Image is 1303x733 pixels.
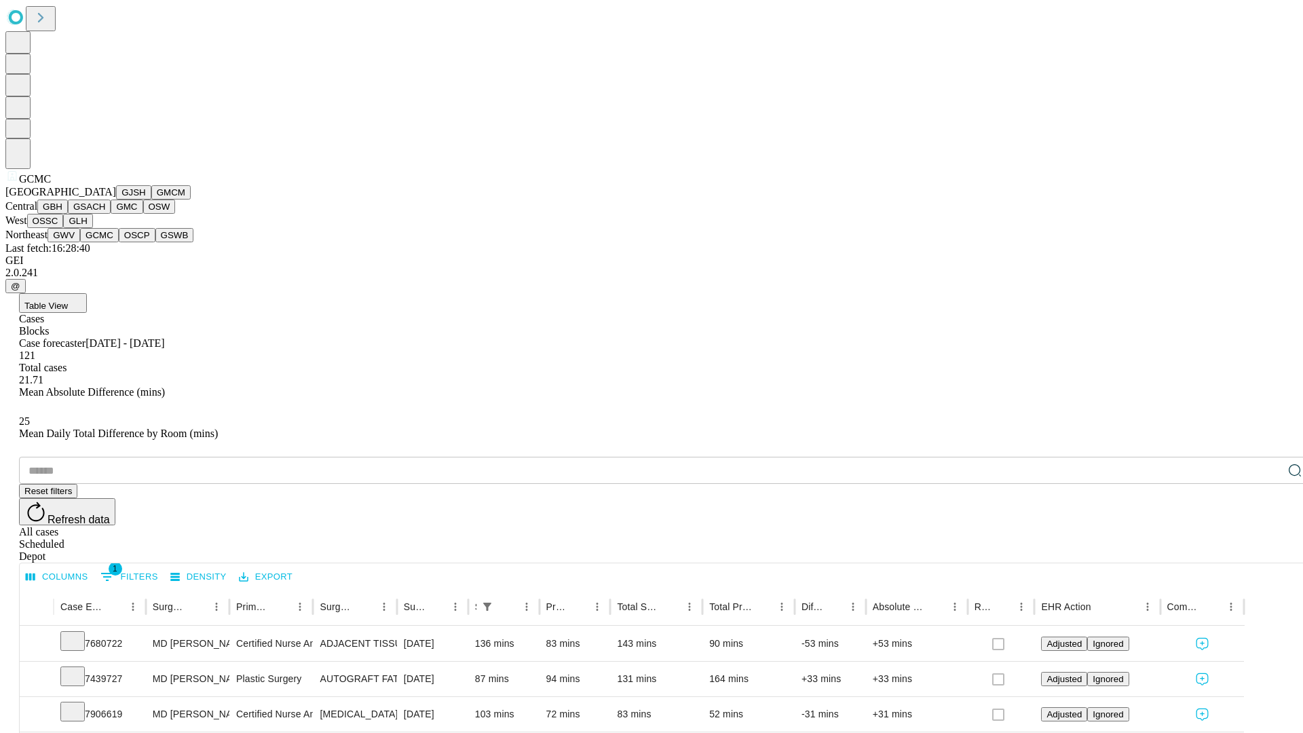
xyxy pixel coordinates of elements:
[569,597,588,616] button: Sort
[24,486,72,496] span: Reset filters
[1093,709,1123,719] span: Ignored
[1093,674,1123,684] span: Ignored
[236,662,306,696] div: Plastic Surgery
[873,697,961,732] div: +31 mins
[1012,597,1031,616] button: Menu
[446,597,465,616] button: Menu
[5,186,116,198] span: [GEOGRAPHIC_DATA]
[475,662,533,696] div: 87 mins
[375,597,394,616] button: Menu
[68,200,111,214] button: GSACH
[153,626,223,661] div: MD [PERSON_NAME] [PERSON_NAME] Md
[1041,601,1091,612] div: EHR Action
[124,597,143,616] button: Menu
[290,597,309,616] button: Menu
[5,255,1298,267] div: GEI
[1093,597,1112,616] button: Sort
[167,567,230,588] button: Density
[48,514,110,525] span: Refresh data
[475,601,476,612] div: Scheduled In Room Duration
[37,200,68,214] button: GBH
[801,626,859,661] div: -53 mins
[546,626,604,661] div: 83 mins
[1087,637,1129,651] button: Ignored
[19,293,87,313] button: Table View
[19,484,77,498] button: Reset filters
[320,697,390,732] div: [MEDICAL_DATA] [MEDICAL_DATA] OR [MEDICAL_DATA]
[680,597,699,616] button: Menu
[60,626,139,661] div: 7680722
[151,185,191,200] button: GMCM
[617,601,660,612] div: Total Scheduled Duration
[1041,707,1087,721] button: Adjusted
[517,597,536,616] button: Menu
[1041,637,1087,651] button: Adjusted
[5,242,90,254] span: Last fetch: 16:28:40
[19,386,165,398] span: Mean Absolute Difference (mins)
[546,697,604,732] div: 72 mins
[5,214,27,226] span: West
[153,697,223,732] div: MD [PERSON_NAME] [PERSON_NAME] Md
[427,597,446,616] button: Sort
[825,597,844,616] button: Sort
[546,662,604,696] div: 94 mins
[404,626,461,661] div: [DATE]
[617,662,696,696] div: 131 mins
[236,626,306,661] div: Certified Nurse Anesthetist
[207,597,226,616] button: Menu
[1046,709,1082,719] span: Adjusted
[588,597,607,616] button: Menu
[19,362,67,373] span: Total cases
[5,200,37,212] span: Central
[153,601,187,612] div: Surgeon Name
[478,597,497,616] button: Show filters
[27,214,64,228] button: OSSC
[404,601,426,612] div: Surgery Date
[236,697,306,732] div: Certified Nurse Anesthetist
[945,597,964,616] button: Menu
[1041,672,1087,686] button: Adjusted
[546,601,568,612] div: Predicted In Room Duration
[116,185,151,200] button: GJSH
[873,626,961,661] div: +53 mins
[709,601,752,612] div: Total Predicted Duration
[5,229,48,240] span: Northeast
[320,601,354,612] div: Surgery Name
[661,597,680,616] button: Sort
[143,200,176,214] button: OSW
[119,228,155,242] button: OSCP
[1046,674,1082,684] span: Adjusted
[19,173,51,185] span: GCMC
[271,597,290,616] button: Sort
[63,214,92,228] button: GLH
[1167,601,1201,612] div: Comments
[709,662,788,696] div: 164 mins
[498,597,517,616] button: Sort
[478,597,497,616] div: 1 active filter
[753,597,772,616] button: Sort
[19,428,218,439] span: Mean Daily Total Difference by Room (mins)
[801,697,859,732] div: -31 mins
[109,562,122,576] span: 1
[19,415,30,427] span: 25
[155,228,194,242] button: GSWB
[709,626,788,661] div: 90 mins
[105,597,124,616] button: Sort
[926,597,945,616] button: Sort
[235,567,296,588] button: Export
[709,697,788,732] div: 52 mins
[320,662,390,696] div: AUTOGRAFT FAT HARVESTED BY [MEDICAL_DATA] TO TRUNK, BREASTS, SCALP, ARMS, AND/OR LEGS <50 CC INJE...
[19,498,115,525] button: Refresh data
[1087,707,1129,721] button: Ignored
[617,626,696,661] div: 143 mins
[617,697,696,732] div: 83 mins
[1093,639,1123,649] span: Ignored
[1203,597,1222,616] button: Sort
[111,200,143,214] button: GMC
[475,626,533,661] div: 136 mins
[772,597,791,616] button: Menu
[975,601,992,612] div: Resolved in EHR
[22,567,92,588] button: Select columns
[844,597,863,616] button: Menu
[80,228,119,242] button: GCMC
